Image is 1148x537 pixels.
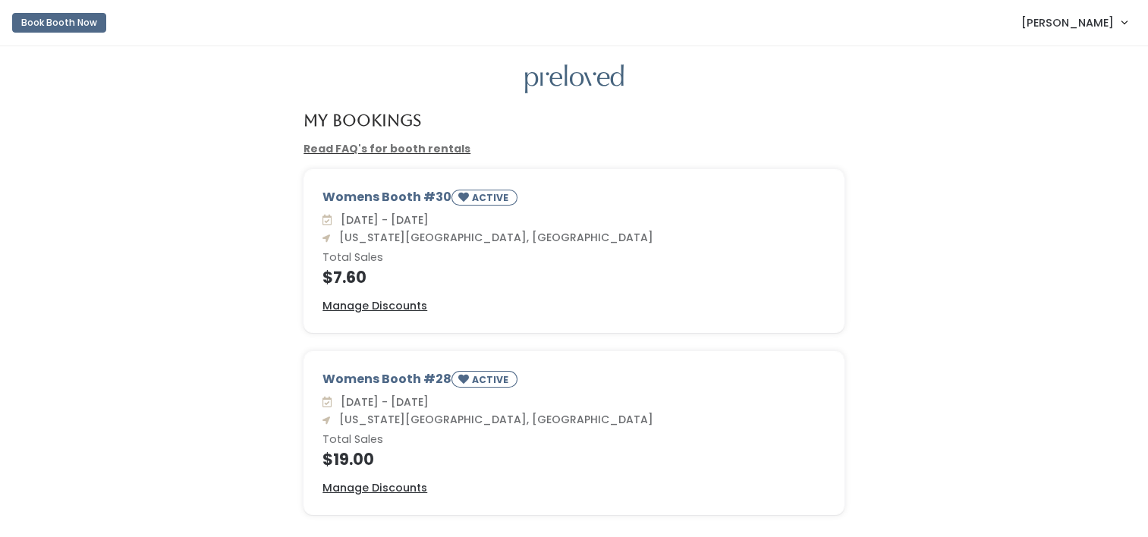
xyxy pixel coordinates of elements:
[322,298,427,314] a: Manage Discounts
[322,188,826,212] div: Womens Booth #30
[322,298,427,313] u: Manage Discounts
[322,252,826,264] h6: Total Sales
[333,230,653,245] span: [US_STATE][GEOGRAPHIC_DATA], [GEOGRAPHIC_DATA]
[333,412,653,427] span: [US_STATE][GEOGRAPHIC_DATA], [GEOGRAPHIC_DATA]
[322,268,826,286] h4: $7.60
[304,141,470,156] a: Read FAQ's for booth rentals
[322,480,427,495] u: Manage Discounts
[304,111,421,129] h4: My Bookings
[525,64,624,94] img: preloved logo
[322,480,427,496] a: Manage Discounts
[322,370,826,394] div: Womens Booth #28
[12,13,106,33] button: Book Booth Now
[472,373,511,386] small: ACTIVE
[335,212,429,228] span: [DATE] - [DATE]
[322,451,826,468] h4: $19.00
[335,394,429,410] span: [DATE] - [DATE]
[1006,6,1142,39] a: [PERSON_NAME]
[472,191,511,204] small: ACTIVE
[12,6,106,39] a: Book Booth Now
[1021,14,1114,31] span: [PERSON_NAME]
[322,434,826,446] h6: Total Sales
